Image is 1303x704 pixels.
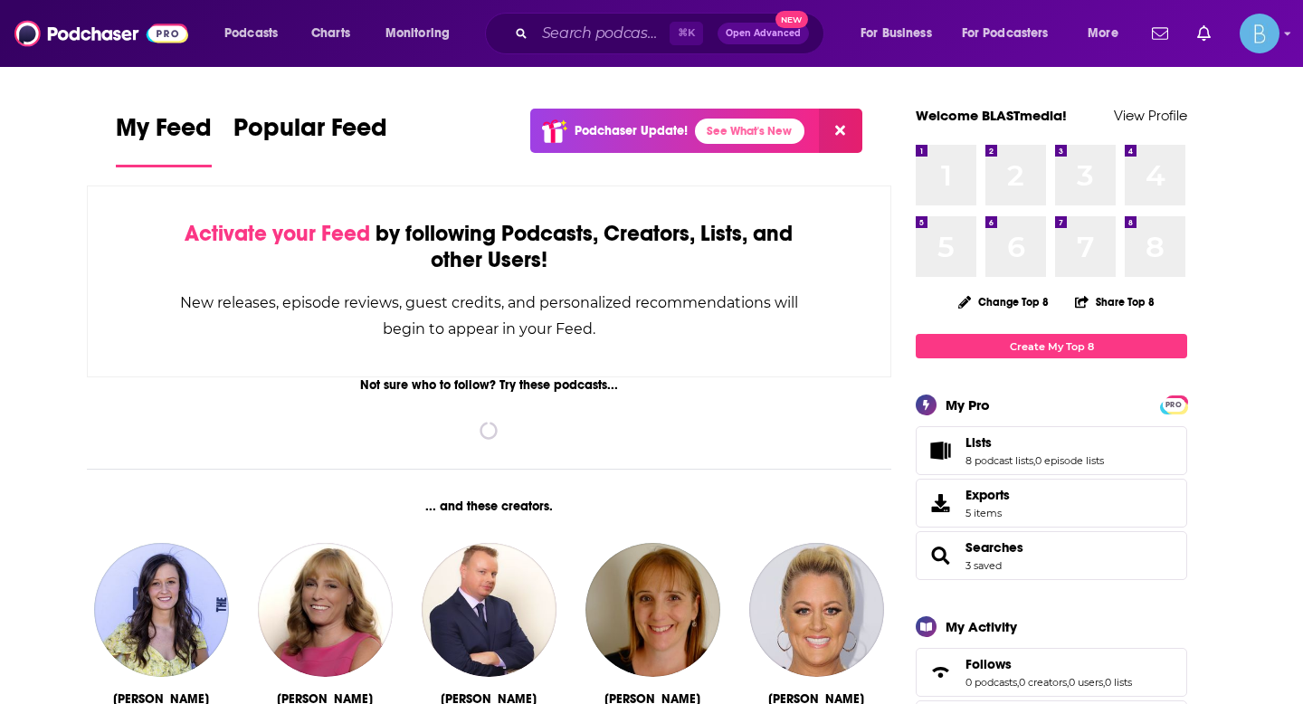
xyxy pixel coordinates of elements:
[922,490,958,516] span: Exports
[965,656,1132,672] a: Follows
[916,426,1187,475] span: Lists
[87,499,891,514] div: ... and these creators.
[1033,454,1035,467] span: ,
[947,290,1060,313] button: Change Top 8
[1103,676,1105,689] span: ,
[385,21,450,46] span: Monitoring
[87,377,891,393] div: Not sure who to follow? Try these podcasts...
[965,507,1010,519] span: 5 items
[916,531,1187,580] span: Searches
[1240,14,1279,53] span: Logged in as BLASTmedia
[670,22,703,45] span: ⌘ K
[373,19,473,48] button: open menu
[726,29,801,38] span: Open Advanced
[965,487,1010,503] span: Exports
[585,543,719,677] img: Amanda Dunn
[1163,397,1184,411] a: PRO
[212,19,301,48] button: open menu
[94,543,228,677] img: Emma Vigeland
[749,543,883,677] img: Heidi Hamilton
[1105,676,1132,689] a: 0 lists
[965,676,1017,689] a: 0 podcasts
[775,11,808,28] span: New
[695,119,804,144] a: See What's New
[1069,676,1103,689] a: 0 users
[922,438,958,463] a: Lists
[502,13,842,54] div: Search podcasts, credits, & more...
[233,112,387,154] span: Popular Feed
[1074,284,1156,319] button: Share Top 8
[116,112,212,154] span: My Feed
[233,112,387,167] a: Popular Feed
[962,21,1049,46] span: For Podcasters
[946,396,990,414] div: My Pro
[1240,14,1279,53] button: Show profile menu
[1240,14,1279,53] img: User Profile
[1163,398,1184,412] span: PRO
[922,543,958,568] a: Searches
[178,290,800,342] div: New releases, episode reviews, guest credits, and personalized recommendations will begin to appe...
[848,19,955,48] button: open menu
[946,618,1017,635] div: My Activity
[1145,18,1175,49] a: Show notifications dropdown
[14,16,188,51] img: Podchaser - Follow, Share and Rate Podcasts
[178,221,800,273] div: by following Podcasts, Creators, Lists, and other Users!
[575,123,688,138] p: Podchaser Update!
[916,107,1067,124] a: Welcome BLASTmedia!
[950,19,1075,48] button: open menu
[311,21,350,46] span: Charts
[1190,18,1218,49] a: Show notifications dropdown
[965,454,1033,467] a: 8 podcast lists
[116,112,212,167] a: My Feed
[916,334,1187,358] a: Create My Top 8
[1114,107,1187,124] a: View Profile
[965,539,1023,556] a: Searches
[718,23,809,44] button: Open AdvancedNew
[300,19,361,48] a: Charts
[422,543,556,677] img: Mike Gavin
[1035,454,1104,467] a: 0 episode lists
[1067,676,1069,689] span: ,
[1075,19,1141,48] button: open menu
[258,543,392,677] img: Jennifer Kushinka
[965,434,1104,451] a: Lists
[1017,676,1019,689] span: ,
[535,19,670,48] input: Search podcasts, credits, & more...
[965,656,1012,672] span: Follows
[916,479,1187,528] a: Exports
[965,434,992,451] span: Lists
[1088,21,1118,46] span: More
[1019,676,1067,689] a: 0 creators
[922,660,958,685] a: Follows
[965,559,1002,572] a: 3 saved
[185,220,370,247] span: Activate your Feed
[861,21,932,46] span: For Business
[916,648,1187,697] span: Follows
[224,21,278,46] span: Podcasts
